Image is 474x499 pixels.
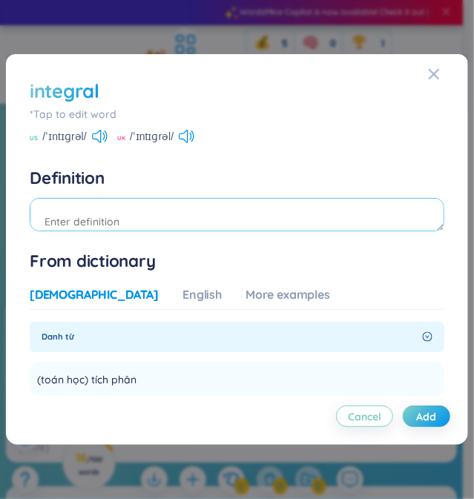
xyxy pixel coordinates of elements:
[130,128,174,145] span: /ˈɪntɪɡrəl/
[182,286,222,303] div: English
[30,106,444,122] div: *Tap to edit word
[37,371,136,388] span: (toán học) tích phân
[423,332,432,342] span: right-circle
[417,409,437,425] span: Add
[246,286,330,303] div: More examples
[348,409,381,425] span: Cancel
[117,133,125,143] span: UK
[42,128,86,145] span: /ˈɪntɪɡrəl/
[30,133,38,143] span: US
[30,168,444,189] h4: Definition
[30,286,159,303] div: [DEMOGRAPHIC_DATA]
[428,54,468,94] button: Close
[30,251,444,272] h1: From dictionary
[30,78,99,104] div: integral
[42,331,415,344] span: Danh từ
